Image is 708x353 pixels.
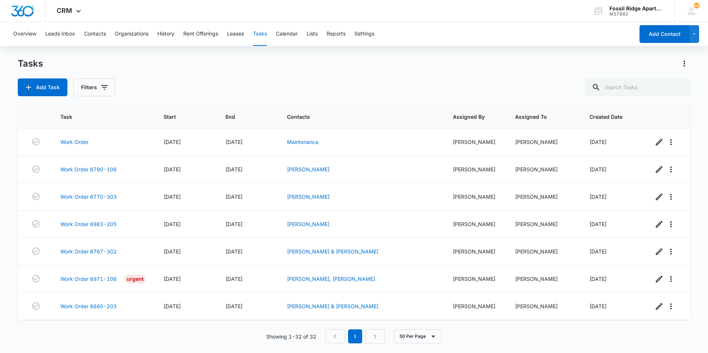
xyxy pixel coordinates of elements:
[354,22,374,46] button: Settings
[164,221,181,227] span: [DATE]
[348,329,362,343] em: 1
[57,7,72,14] span: CRM
[13,22,36,46] button: Overview
[157,22,174,46] button: History
[515,248,572,255] div: [PERSON_NAME]
[590,194,607,200] span: [DATE]
[287,303,378,309] a: [PERSON_NAME] & [PERSON_NAME]
[515,193,572,201] div: [PERSON_NAME]
[590,276,607,282] span: [DATE]
[124,275,146,283] div: Urgent
[60,138,88,146] a: Work Order
[515,113,561,121] span: Assigned To
[115,22,148,46] button: Organizations
[18,78,67,96] button: Add Task
[276,22,298,46] button: Calendar
[287,276,375,282] a: [PERSON_NAME], [PERSON_NAME]
[226,139,243,145] span: [DATE]
[226,166,243,172] span: [DATE]
[227,22,244,46] button: Leases
[515,302,572,310] div: [PERSON_NAME]
[164,139,181,145] span: [DATE]
[590,113,624,121] span: Created Date
[226,221,243,227] span: [DATE]
[287,113,424,121] span: Contacts
[164,166,181,172] span: [DATE]
[226,276,243,282] span: [DATE]
[287,248,378,255] a: [PERSON_NAME] & [PERSON_NAME]
[515,138,572,146] div: [PERSON_NAME]
[60,302,117,310] a: Work Order 6680-203
[639,25,689,43] button: Add Contact
[60,248,117,255] a: Work Order 6767-302
[453,275,497,283] div: [PERSON_NAME]
[694,3,699,9] div: notifications count
[60,113,135,121] span: Task
[164,194,181,200] span: [DATE]
[307,22,318,46] button: Lists
[60,275,117,283] a: Work Order 6971-106
[18,58,43,69] h1: Tasks
[226,113,259,121] span: End
[394,329,442,343] button: 50 Per Page
[590,248,607,255] span: [DATE]
[226,248,243,255] span: [DATE]
[287,194,330,200] a: [PERSON_NAME]
[678,58,690,70] button: Actions
[164,248,181,255] span: [DATE]
[453,193,497,201] div: [PERSON_NAME]
[164,303,181,309] span: [DATE]
[226,303,243,309] span: [DATE]
[590,139,607,145] span: [DATE]
[586,78,690,96] input: Search Tasks
[73,78,115,96] button: Filters
[60,165,117,173] a: Work Order 6790-106
[453,138,497,146] div: [PERSON_NAME]
[327,22,345,46] button: Reports
[325,329,385,343] nav: Pagination
[515,165,572,173] div: [PERSON_NAME]
[610,6,664,11] div: account name
[266,333,316,340] p: Showing 1-32 of 32
[287,139,318,145] a: Maintenance
[226,194,243,200] span: [DATE]
[515,220,572,228] div: [PERSON_NAME]
[453,220,497,228] div: [PERSON_NAME]
[45,22,75,46] button: Leads Inbox
[453,113,487,121] span: Assigned By
[183,22,218,46] button: Rent Offerings
[84,22,106,46] button: Contacts
[164,113,197,121] span: Start
[453,248,497,255] div: [PERSON_NAME]
[515,275,572,283] div: [PERSON_NAME]
[453,302,497,310] div: [PERSON_NAME]
[287,166,330,172] a: [PERSON_NAME]
[694,3,699,9] span: 147
[610,11,664,17] div: account id
[590,166,607,172] span: [DATE]
[287,221,330,227] a: [PERSON_NAME]
[453,165,497,173] div: [PERSON_NAME]
[60,193,117,201] a: Work Order 6770-303
[590,303,607,309] span: [DATE]
[253,22,267,46] button: Tasks
[590,221,607,227] span: [DATE]
[164,276,181,282] span: [DATE]
[60,220,117,228] a: Work Order 6963-205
